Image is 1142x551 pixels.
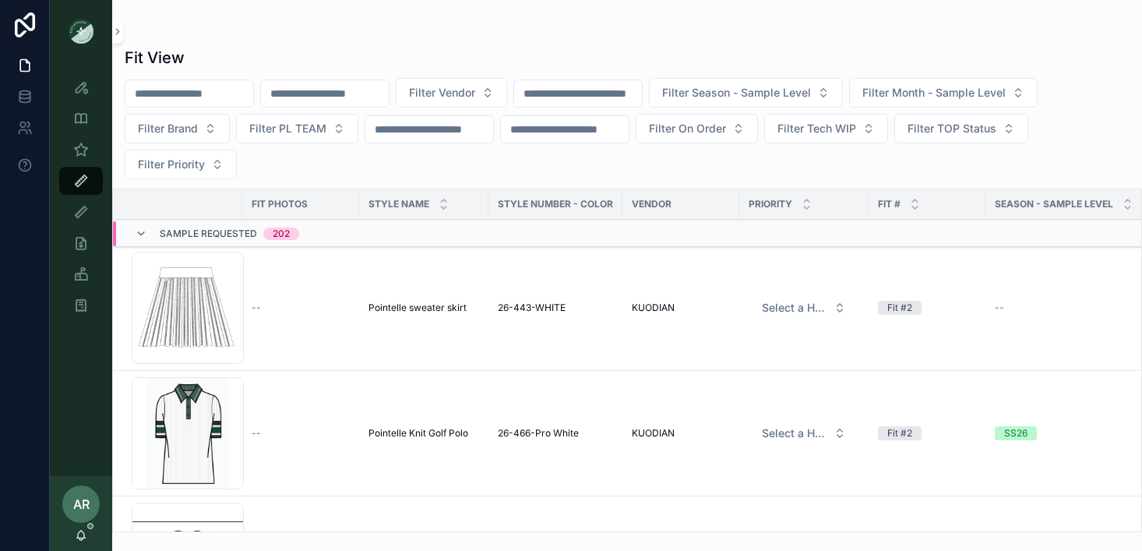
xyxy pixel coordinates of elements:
[749,419,858,447] button: Select Button
[995,426,1133,440] a: SS26
[887,426,912,440] div: Fit #2
[273,228,290,240] div: 202
[498,302,613,314] a: 26-443-WHITE
[862,85,1006,101] span: Filter Month - Sample Level
[125,150,237,179] button: Select Button
[762,426,827,441] span: Select a HP FIT LEVEL
[498,427,579,440] span: 26-466-Pro White
[764,114,888,143] button: Select Button
[649,78,843,108] button: Select Button
[887,301,912,315] div: Fit #2
[995,302,1133,314] a: --
[368,198,429,210] span: STYLE NAME
[73,495,90,514] span: AR
[762,300,827,316] span: Select a HP FIT LEVEL
[368,427,479,440] a: Pointelle Knit Golf Polo
[849,78,1038,108] button: Select Button
[749,198,792,210] span: PRIORITY
[498,427,613,440] a: 26-466-Pro White
[125,114,230,143] button: Select Button
[252,198,308,210] span: Fit Photos
[252,427,350,440] a: --
[396,78,507,108] button: Select Button
[138,121,198,136] span: Filter Brand
[749,419,859,448] a: Select Button
[632,198,671,210] span: Vendor
[160,228,257,240] span: Sample Requested
[662,85,811,101] span: Filter Season - Sample Level
[498,302,566,314] span: 26-443-WHITE
[138,157,205,172] span: Filter Priority
[894,114,1028,143] button: Select Button
[649,121,726,136] span: Filter On Order
[777,121,856,136] span: Filter Tech WIP
[636,114,758,143] button: Select Button
[995,198,1113,210] span: Season - Sample Level
[252,302,261,314] span: --
[252,427,261,440] span: --
[125,47,185,69] h1: Fit View
[249,121,326,136] span: Filter PL TEAM
[50,62,112,340] div: scrollable content
[236,114,358,143] button: Select Button
[368,302,479,314] a: Pointelle sweater skirt
[878,426,976,440] a: Fit #2
[368,302,467,314] span: Pointelle sweater skirt
[69,19,93,44] img: App logo
[409,85,475,101] span: Filter Vendor
[995,302,1004,314] span: --
[878,301,976,315] a: Fit #2
[632,302,730,314] a: KUODIAN
[368,427,468,440] span: Pointelle Knit Golf Polo
[749,293,859,323] a: Select Button
[252,302,350,314] a: --
[908,121,996,136] span: Filter TOP Status
[632,302,675,314] span: KUODIAN
[632,427,730,440] a: KUODIAN
[1004,426,1027,440] div: SS26
[878,198,901,210] span: Fit #
[632,427,675,440] span: KUODIAN
[498,198,613,210] span: Style Number - Color
[749,294,858,322] button: Select Button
